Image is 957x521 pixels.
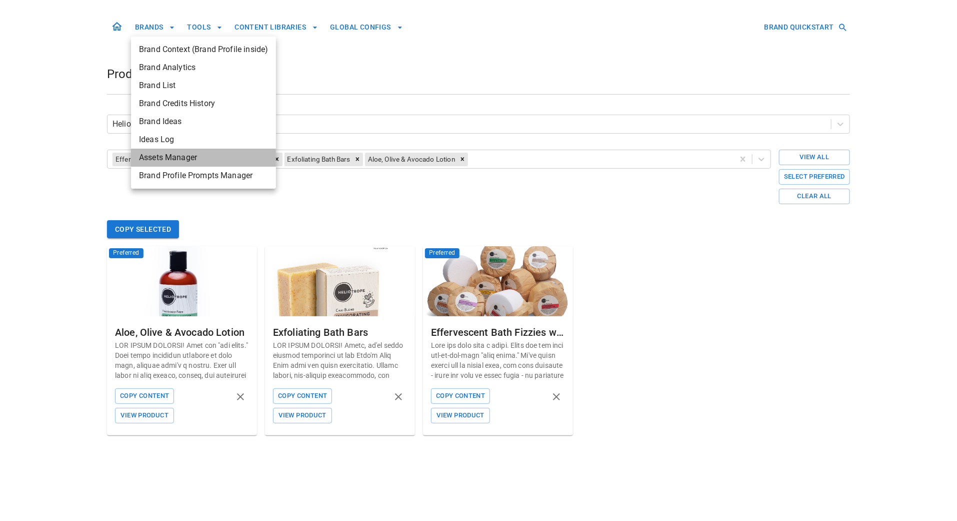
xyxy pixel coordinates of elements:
[139,134,268,146] span: Ideas Log
[139,152,268,164] span: Assets Manager
[139,80,268,92] span: Brand List
[139,170,268,182] span: Brand Profile Prompts Manager
[139,98,268,110] span: Brand Credits History
[139,62,268,74] span: Brand Analytics
[139,116,268,128] span: Brand Ideas
[139,44,268,56] span: Brand Context (Brand Profile inside)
